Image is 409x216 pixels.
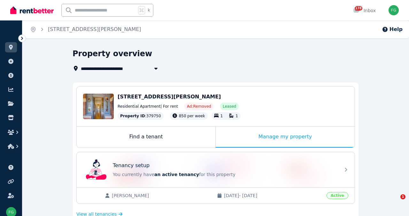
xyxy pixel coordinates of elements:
img: Franco Gugliotta [389,5,399,15]
span: 1 [400,194,405,199]
a: [STREET_ADDRESS][PERSON_NAME] [48,26,141,32]
img: Tenancy setup [86,159,106,180]
span: Active [327,192,348,199]
h1: Property overview [73,49,152,59]
span: an active tenancy [154,172,199,177]
span: Residential Apartment | For rent [118,104,178,109]
p: You currently have for this property [113,171,336,178]
span: Leased [223,104,236,109]
div: Manage my property [216,127,355,148]
div: : 379750 [118,112,164,120]
nav: Breadcrumb [22,20,149,38]
span: [STREET_ADDRESS][PERSON_NAME] [118,94,221,100]
span: Ad: Removed [187,104,211,109]
iframe: Intercom live chat [387,194,403,210]
button: Help [382,26,403,33]
div: Find a tenant [77,127,215,148]
span: [PERSON_NAME] [112,192,211,199]
span: k [148,8,150,13]
span: 178 [355,6,362,11]
span: [DATE] - [DATE] [224,192,323,199]
p: Tenancy setup [113,162,150,169]
img: RentBetter [10,5,54,15]
div: Inbox [353,7,376,14]
span: 1 [220,114,223,118]
span: Property ID [120,113,145,119]
span: 1 [235,114,238,118]
span: 850 per week [179,114,205,118]
a: Tenancy setupTenancy setupYou currently havean active tenancyfor this property [77,152,355,187]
